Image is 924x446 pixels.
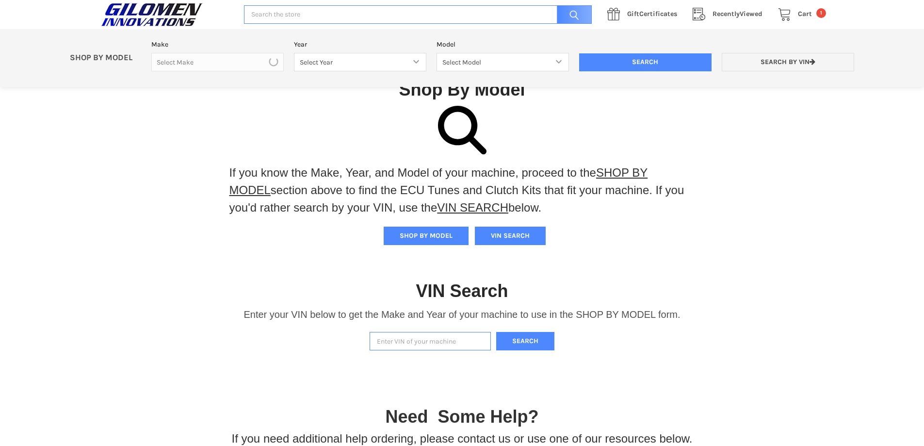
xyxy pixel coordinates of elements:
p: If you know the Make, Year, and Model of your machine, proceed to the section above to find the E... [229,164,695,216]
p: SHOP BY MODEL [65,53,146,63]
button: SHOP BY MODEL [384,227,469,245]
span: 1 [816,8,826,18]
a: RecentlyViewed [687,8,773,20]
button: Search [496,332,554,351]
a: VIN SEARCH [437,201,508,214]
span: Recently [713,10,740,18]
a: GILOMEN INNOVATIONS [98,2,234,27]
label: Model [437,39,569,50]
p: Need Some Help? [385,404,538,430]
h1: Shop By Model [98,79,826,100]
span: Cart [798,10,812,18]
span: Gift [627,10,639,18]
span: Viewed [713,10,762,18]
span: Certificates [627,10,677,18]
a: Search by VIN [722,53,854,72]
button: VIN SEARCH [475,227,546,245]
input: Search the store [244,5,592,24]
input: Search [579,53,712,72]
a: GiftCertificates [602,8,687,20]
h1: VIN Search [416,280,508,302]
img: GILOMEN INNOVATIONS [98,2,205,27]
input: Search [552,5,592,24]
a: SHOP BY MODEL [229,166,648,197]
a: Cart 1 [773,8,826,20]
input: Enter VIN of your machine [370,332,491,351]
p: Enter your VIN below to get the Make and Year of your machine to use in the SHOP BY MODEL form. [243,307,680,322]
label: Make [151,39,284,50]
label: Year [294,39,426,50]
